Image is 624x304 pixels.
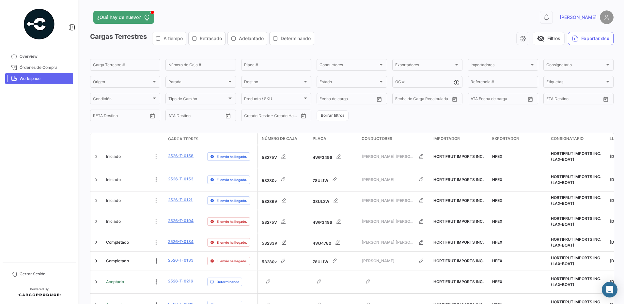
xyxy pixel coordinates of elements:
datatable-header-cell: Carga Terrestre # [165,133,205,144]
a: 2526-T-0194 [168,218,194,224]
a: Expand/Collapse Row [93,197,100,204]
span: Conductores [320,64,378,68]
input: Hasta [109,114,135,119]
input: Hasta [563,98,589,102]
div: 53280v [262,173,307,186]
span: Iniciado [106,198,121,204]
img: powered-by.png [23,8,55,40]
span: HFEX [492,154,502,159]
span: Órdenes de Compra [20,65,70,70]
span: El envío ha llegado. [217,219,247,224]
span: Parada [168,81,227,85]
datatable-header-cell: Conductores [359,133,431,145]
span: Número de Caja [262,136,297,142]
span: HORTIFRUT IMPORTS INC. (LAX-BOAT) [551,216,601,227]
a: 2526-T-0133 [168,257,194,263]
a: Expand/Collapse Row [93,153,100,160]
datatable-header-cell: Placa [310,133,359,145]
button: Open calendar [601,94,611,104]
div: 53275V [262,215,307,228]
a: Expand/Collapse Row [93,239,100,246]
datatable-header-cell: Delay Status [205,136,257,142]
span: Consignatario [546,64,605,68]
span: HFEX [492,177,502,182]
a: 2526-T-0153 [168,176,194,182]
input: ATA Hasta [193,114,219,119]
span: HORTIFRUT IMPORTS INC. [433,219,484,224]
a: Expand/Collapse Row [93,176,100,183]
datatable-header-cell: Exportador [490,133,548,145]
span: Destino [244,81,303,85]
button: Open calendar [299,111,308,121]
input: ATA Desde [471,98,491,102]
div: 53280v [262,254,307,267]
span: Importador [433,136,460,142]
input: Desde [395,98,407,102]
a: Overview [5,51,73,62]
span: HFEX [492,198,502,203]
div: 78UL1W [313,254,356,267]
span: Determinando [281,35,311,42]
span: A tiempo [164,35,183,42]
button: Exportar.xlsx [568,32,614,45]
span: Etiquetas [546,81,605,85]
span: HFEX [492,240,502,245]
span: Cerrar Sesión [20,271,70,277]
button: Borrar filtros [317,110,349,121]
button: ¿Qué hay de nuevo? [93,11,154,24]
datatable-header-cell: Importador [431,133,490,145]
span: [PERSON_NAME] [362,258,415,264]
input: Desde [320,98,331,102]
span: Importadores [471,64,529,68]
input: Desde [546,98,558,102]
span: Consignatario [551,136,584,142]
span: Estado [320,81,378,85]
button: Open calendar [374,94,384,104]
span: Determinando [217,279,239,284]
span: [PERSON_NAME] [560,14,597,21]
input: ATA Desde [168,114,188,119]
span: HORTIFRUT IMPORTS INC. (LAX-BOAT) [551,276,601,287]
span: Workspace [20,76,70,82]
img: placeholder-user.png [600,10,614,24]
span: El envío ha llegado. [217,258,247,264]
a: Expand/Collapse Row [93,218,100,225]
input: Creado Hasta [273,114,299,119]
button: Retrasado [189,32,225,45]
span: Iniciado [106,154,121,160]
button: Adelantado [228,32,267,45]
span: HORTIFRUT IMPORTS INC. [433,154,484,159]
span: Overview [20,53,70,59]
span: Aceptado [106,279,124,285]
div: 4WP3496 [313,150,356,163]
div: 4WP3496 [313,215,356,228]
a: Workspace [5,73,73,84]
span: HFEX [492,279,502,284]
datatable-header-cell: Número de Caja [258,133,310,145]
span: HORTIFRUT IMPORTS INC. [433,279,484,284]
a: 2526-T-0121 [168,197,193,203]
span: [PERSON_NAME] [362,177,415,183]
span: HORTIFRUT IMPORTS INC. (LAX-BOAT) [551,174,601,185]
div: 53286V [262,194,307,207]
h3: Cargas Terrestres [90,32,316,45]
div: 78UL1W [313,173,356,186]
span: El envío ha llegado. [217,198,247,203]
a: 2526-T-0158 [168,153,194,159]
input: Hasta [412,98,438,102]
span: Completado [106,239,129,245]
button: A tiempo [152,32,186,45]
span: HFEX [492,258,502,263]
div: 53275V [262,150,307,163]
span: El envío ha llegado. [217,177,247,182]
span: HFEX [492,219,502,224]
a: Órdenes de Compra [5,62,73,73]
input: ATA Hasta [495,98,521,102]
span: Origen [93,81,151,85]
input: Desde [93,114,105,119]
span: Producto / SKU [244,98,303,102]
input: Creado Desde [244,114,268,119]
a: Expand/Collapse Row [93,258,100,264]
span: Tipo de Camión [168,98,227,102]
span: Completado [106,258,129,264]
